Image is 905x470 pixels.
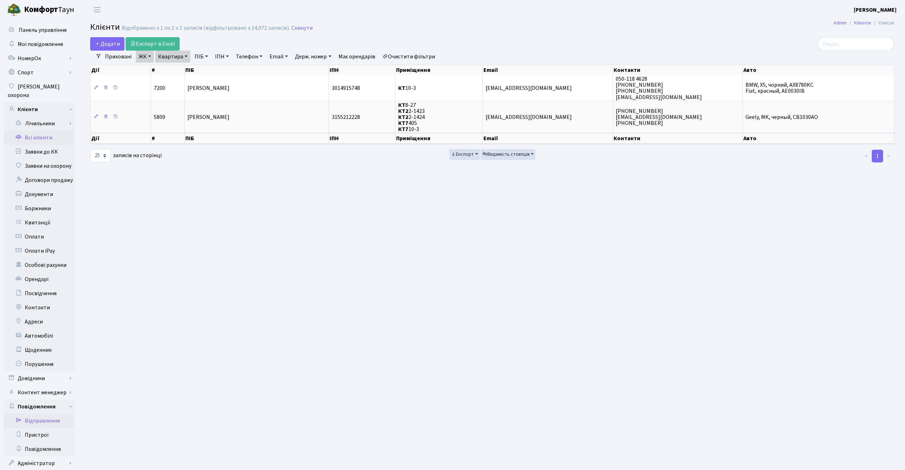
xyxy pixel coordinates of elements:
[398,107,408,115] b: КТ2
[4,216,74,230] a: Квитанції
[4,272,74,286] a: Орендарі
[483,133,613,144] th: Email
[4,286,74,300] a: Посвідчення
[4,329,74,343] a: Автомобілі
[854,6,897,14] a: [PERSON_NAME]
[4,159,74,173] a: Заявки на охорону
[451,151,474,158] span: Експорт
[4,428,74,442] a: Пристрої
[185,65,329,75] th: ПІБ
[154,113,165,121] span: 5809
[8,116,74,131] a: Лічильники
[4,187,74,201] a: Документи
[4,371,74,385] a: Довідники
[95,40,120,48] span: Додати
[613,65,743,75] th: Контакти
[102,51,134,63] a: Приховані
[818,37,894,51] input: Пошук...
[155,51,190,63] a: Квартира
[486,113,572,121] span: [EMAIL_ADDRESS][DOMAIN_NAME]
[329,65,395,75] th: ІПН
[398,119,408,127] b: КТ7
[187,84,230,92] span: [PERSON_NAME]
[329,133,395,144] th: ІПН
[151,65,185,75] th: #
[91,133,151,144] th: Дії
[151,133,185,144] th: #
[4,315,74,329] a: Адреси
[4,230,74,244] a: Оплати
[90,21,120,33] span: Клієнти
[185,133,329,144] th: ПІБ
[613,133,743,144] th: Контакти
[18,40,63,48] span: Мої повідомлення
[233,51,265,63] a: Телефон
[4,400,74,414] a: Повідомлення
[746,113,818,121] span: Geely, MK, черный, CB1030AO
[4,173,74,187] a: Договори продажу
[616,75,702,101] span: 050-118 4628 [PHONE_NUMBER] [PHONE_NUMBER] [EMAIL_ADDRESS][DOMAIN_NAME]
[482,151,530,158] span: Видимість стовпців
[398,101,425,133] span: 8-27 2-1423 2-1424 405 10-3
[4,343,74,357] a: Щоденник
[395,65,483,75] th: Приміщення
[398,113,408,121] b: КТ2
[4,23,74,37] a: Панель управління
[4,51,74,65] a: НомерОк
[4,80,74,102] a: [PERSON_NAME] охорона
[4,300,74,315] a: Контакти
[90,37,124,51] a: Додати
[292,51,334,63] a: Держ. номер
[291,25,313,31] a: Скинути
[872,150,883,162] a: 1
[398,84,405,92] b: КТ
[4,414,74,428] a: Відправлення
[336,51,378,63] a: Має орендарів
[743,133,894,144] th: Авто
[24,4,58,15] b: Комфорт
[449,149,480,160] button: Експорт
[854,19,871,27] a: Клієнти
[332,84,360,92] span: 3014915748
[332,113,360,121] span: 3155212228
[212,51,232,63] a: ІПН
[19,26,66,34] span: Панель управління
[91,65,151,75] th: Дії
[398,101,405,109] b: КТ
[834,19,847,27] a: Admin
[154,84,165,92] span: 7200
[379,51,438,63] a: Очистити фільтри
[88,4,106,16] button: Переключити навігацію
[823,16,905,30] nav: breadcrumb
[871,19,894,27] li: Список
[4,131,74,145] a: Всі клієнти
[7,3,21,17] img: logo.png
[136,51,154,63] a: ЖК
[486,84,572,92] span: [EMAIL_ADDRESS][DOMAIN_NAME]
[4,385,74,400] a: Контент менеджер
[122,25,290,31] div: Відображено з 1 по 2 з 2 записів (відфільтровано з 14,972 записів).
[395,133,483,144] th: Приміщення
[4,37,74,51] a: Мої повідомлення
[4,258,74,272] a: Особові рахунки
[4,357,74,371] a: Порушення
[187,113,230,121] span: [PERSON_NAME]
[481,149,536,160] button: Видимість стовпців
[4,201,74,216] a: Боржники
[4,102,74,116] a: Клієнти
[616,107,702,127] span: [PHONE_NUMBER] [EMAIL_ADDRESS][DOMAIN_NAME] [PHONE_NUMBER]
[90,149,111,162] select: записів на сторінці
[4,145,74,159] a: Заявки до КК
[267,51,291,63] a: Email
[483,65,613,75] th: Email
[743,65,894,75] th: Авто
[192,51,211,63] a: ПІБ
[4,244,74,258] a: Оплати iPay
[4,442,74,456] a: Повідомлення
[398,84,416,92] span: 10-3
[746,81,813,95] span: BMW, X5, чорний, AX8780KC Fiat, красный, АЕ0030ІВ
[24,4,74,16] span: Таун
[4,65,74,80] a: Спорт
[398,125,408,133] b: КТ7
